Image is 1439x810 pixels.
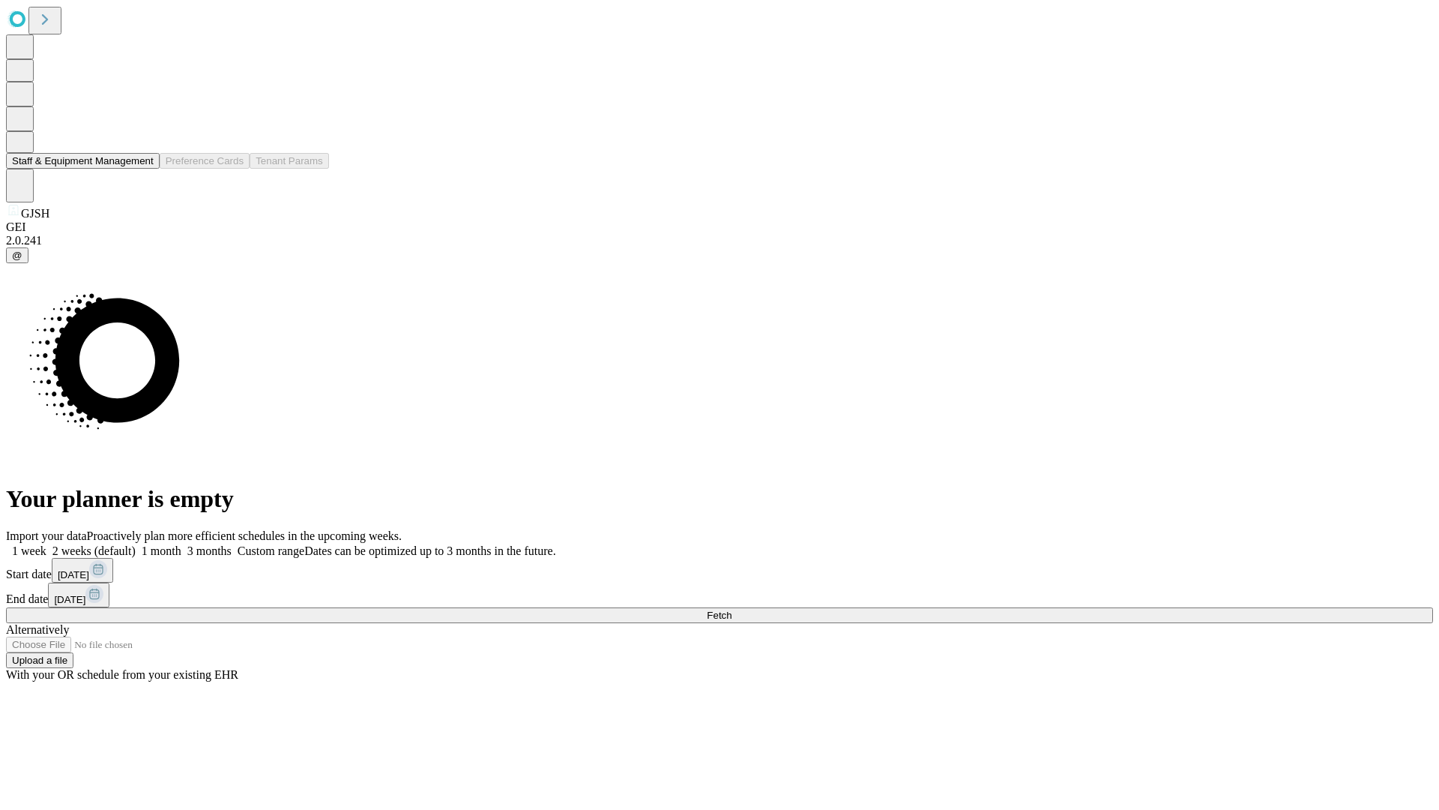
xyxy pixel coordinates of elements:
span: Alternatively [6,623,69,636]
span: Import your data [6,529,87,542]
button: Upload a file [6,652,73,668]
span: 1 month [142,544,181,557]
span: 1 week [12,544,46,557]
button: Fetch [6,607,1433,623]
span: [DATE] [54,594,85,605]
span: 3 months [187,544,232,557]
h1: Your planner is empty [6,485,1433,513]
button: Tenant Params [250,153,329,169]
span: With your OR schedule from your existing EHR [6,668,238,681]
span: [DATE] [58,569,89,580]
span: 2 weeks (default) [52,544,136,557]
span: GJSH [21,207,49,220]
span: Dates can be optimized up to 3 months in the future. [304,544,555,557]
button: Preference Cards [160,153,250,169]
div: GEI [6,220,1433,234]
span: Fetch [707,610,731,621]
div: Start date [6,558,1433,583]
button: Staff & Equipment Management [6,153,160,169]
div: 2.0.241 [6,234,1433,247]
button: [DATE] [48,583,109,607]
button: [DATE] [52,558,113,583]
button: @ [6,247,28,263]
span: Proactively plan more efficient schedules in the upcoming weeks. [87,529,402,542]
span: Custom range [238,544,304,557]
div: End date [6,583,1433,607]
span: @ [12,250,22,261]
